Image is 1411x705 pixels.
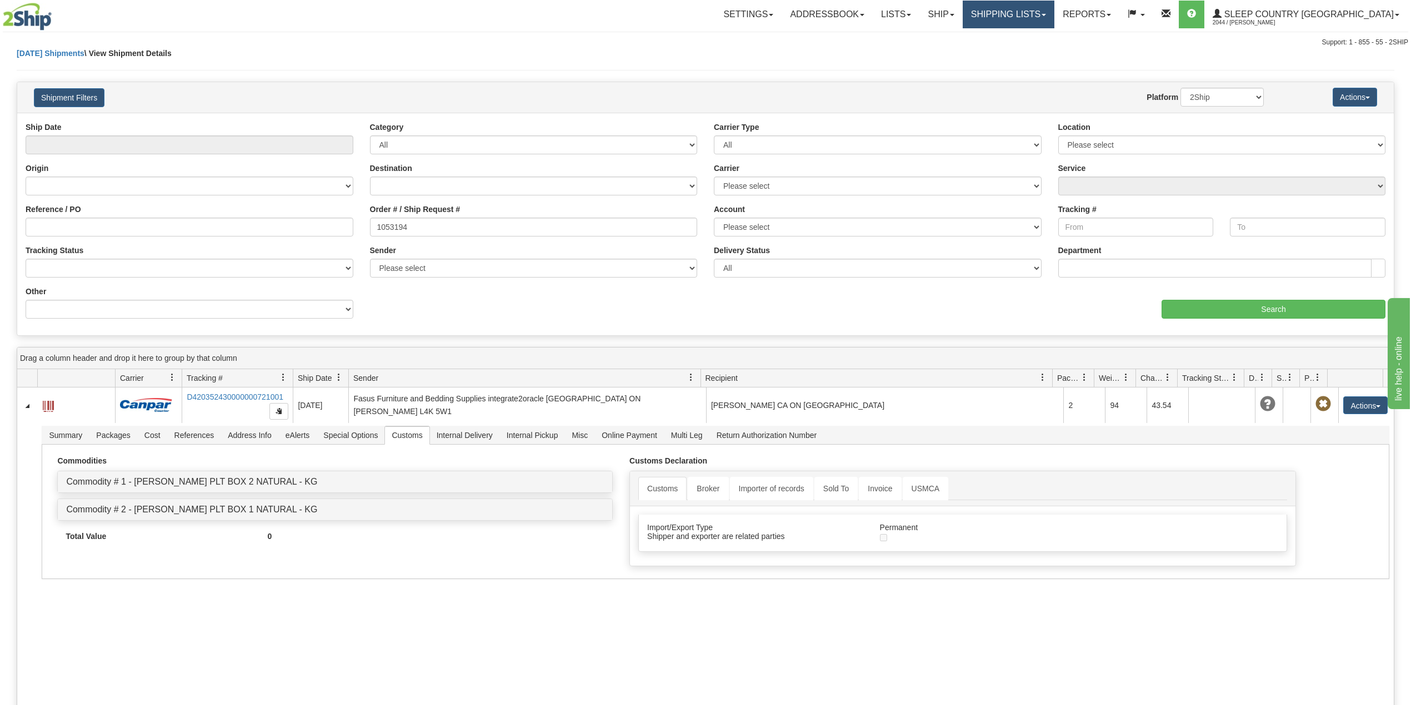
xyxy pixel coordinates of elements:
[1308,368,1327,387] a: Pickup Status filter column settings
[1054,1,1119,28] a: Reports
[279,426,317,444] span: eAlerts
[859,477,901,500] a: Invoice
[34,88,104,107] button: Shipment Filters
[1105,387,1147,423] td: 94
[1182,372,1230,384] span: Tracking Status
[274,368,293,387] a: Tracking # filter column settings
[26,163,48,174] label: Origin
[348,387,706,423] td: Fasus Furniture and Bedding Supplies integrate2oracle [GEOGRAPHIC_DATA] ON [PERSON_NAME] L4K 5W1
[370,122,404,133] label: Category
[1058,122,1090,133] label: Location
[120,372,144,384] span: Carrier
[1063,387,1105,423] td: 2
[187,392,283,401] a: D420352430000000721001
[1117,368,1135,387] a: Weight filter column settings
[89,426,137,444] span: Packages
[710,426,824,444] span: Return Authorization Number
[1304,372,1314,384] span: Pickup Status
[664,426,709,444] span: Multi Leg
[1057,372,1080,384] span: Packages
[1230,218,1385,236] input: To
[17,49,84,58] a: [DATE] Shipments
[706,387,1064,423] td: [PERSON_NAME] CA ON [GEOGRAPHIC_DATA]
[1033,368,1052,387] a: Recipient filter column settings
[268,532,272,541] strong: 0
[565,426,594,444] span: Misc
[221,426,278,444] span: Address Info
[298,372,332,384] span: Ship Date
[1099,372,1122,384] span: Weight
[1385,296,1410,409] iframe: chat widget
[370,245,396,256] label: Sender
[1058,204,1097,215] label: Tracking #
[1333,88,1377,107] button: Actions
[682,368,701,387] a: Sender filter column settings
[120,398,172,412] img: 14 - Canpar
[1058,163,1086,174] label: Service
[1147,387,1188,423] td: 43.54
[42,426,89,444] span: Summary
[26,245,83,256] label: Tracking Status
[1058,245,1102,256] label: Department
[919,1,962,28] a: Ship
[1343,396,1388,414] button: Actions
[317,426,384,444] span: Special Options
[66,505,317,514] a: Commodity # 2 - [PERSON_NAME] PLT BOX 1 NATURAL - KG
[714,245,770,256] label: Delivery Status
[269,403,288,420] button: Copy to clipboard
[1158,368,1177,387] a: Charge filter column settings
[3,3,52,31] img: logo2044.jpg
[187,372,223,384] span: Tracking #
[66,532,106,541] strong: Total Value
[430,426,499,444] span: Internal Delivery
[57,456,107,465] strong: Commodities
[715,1,782,28] a: Settings
[1140,372,1164,384] span: Charge
[1213,17,1296,28] span: 2044 / [PERSON_NAME]
[22,400,33,411] a: Collapse
[639,532,872,541] div: Shipper and exporter are related parties
[1162,300,1385,319] input: Search
[1280,368,1299,387] a: Shipment Issues filter column settings
[638,477,687,500] a: Customs
[370,163,412,174] label: Destination
[8,7,103,20] div: live help - online
[163,368,182,387] a: Carrier filter column settings
[688,477,728,500] a: Broker
[1260,396,1275,412] span: Unknown
[629,456,707,465] strong: Customs Declaration
[873,1,919,28] a: Lists
[963,1,1054,28] a: Shipping lists
[26,286,46,297] label: Other
[1204,1,1408,28] a: Sleep Country [GEOGRAPHIC_DATA] 2044 / [PERSON_NAME]
[3,38,1408,47] div: Support: 1 - 855 - 55 - 2SHIP
[1315,396,1331,412] span: Pickup Not Assigned
[353,372,378,384] span: Sender
[1249,372,1258,384] span: Delivery Status
[84,49,172,58] span: \ View Shipment Details
[730,477,813,500] a: Importer of records
[595,426,664,444] span: Online Payment
[903,477,949,500] a: USMCA
[17,348,1394,369] div: grid grouping header
[370,204,461,215] label: Order # / Ship Request #
[1147,92,1178,103] label: Platform
[1253,368,1272,387] a: Delivery Status filter column settings
[1222,9,1394,19] span: Sleep Country [GEOGRAPHIC_DATA]
[639,523,872,532] div: Import/Export Type
[138,426,167,444] span: Cost
[500,426,565,444] span: Internal Pickup
[714,122,759,133] label: Carrier Type
[168,426,221,444] span: References
[66,477,317,486] a: Commodity # 1 - [PERSON_NAME] PLT BOX 2 NATURAL - KG
[385,426,429,444] span: Customs
[782,1,873,28] a: Addressbook
[43,396,54,414] a: Label
[714,204,745,215] label: Account
[814,477,858,500] a: Sold To
[1225,368,1244,387] a: Tracking Status filter column settings
[26,204,81,215] label: Reference / PO
[329,368,348,387] a: Ship Date filter column settings
[1277,372,1286,384] span: Shipment Issues
[1075,368,1094,387] a: Packages filter column settings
